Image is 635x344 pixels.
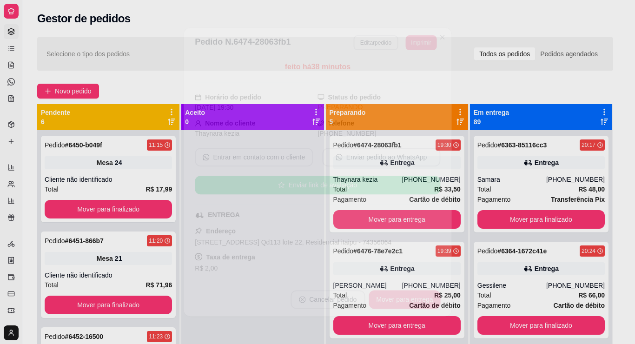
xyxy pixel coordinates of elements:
button: whats-appEnviar pedido ao WhatsApp [322,148,440,166]
strong: Endereço [206,227,236,235]
span: user [195,120,201,126]
strong: Nome do cliente [205,119,255,127]
span: whats-app [203,154,209,160]
strong: Status do pedido [328,93,381,101]
div: PREPARANDO [317,102,440,112]
span: pushpin [195,227,202,234]
span: star [278,182,284,188]
span: whats-app [336,154,342,160]
strong: Taxa de entrega [206,253,255,261]
strong: Telefone [328,119,354,127]
button: Close [435,30,450,45]
span: calendar [195,94,201,100]
span: [PHONE_NUMBER] [317,130,376,137]
button: close-circleCancelar pedido [291,290,365,309]
button: Imprimir [405,35,437,50]
span: feito há 38 minutos [284,63,350,71]
button: Mover para entrega [369,290,440,309]
span: dollar [195,253,202,260]
strong: Horário do pedido [205,93,261,101]
button: Copiar Endereço [285,274,349,292]
button: whats-appEntrar em contato com o cliente [195,148,313,166]
span: R$ 2,00 [195,265,218,272]
span: close-circle [299,296,305,303]
h3: Pedido N. 6474-28063fb1 [195,35,291,50]
span: [DATE] 19:30 [195,104,233,111]
span: phone [317,120,324,126]
button: starEnviar link de avaliação [195,176,440,194]
div: ENTREGA [208,210,239,220]
span: Thaynara kezia [195,130,239,137]
button: Editarpedido [353,35,397,50]
span: desktop [317,94,324,100]
span: [STREET_ADDRESS] Qd113 lote 22, Residencial itaipu - 74356064 [195,238,391,246]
